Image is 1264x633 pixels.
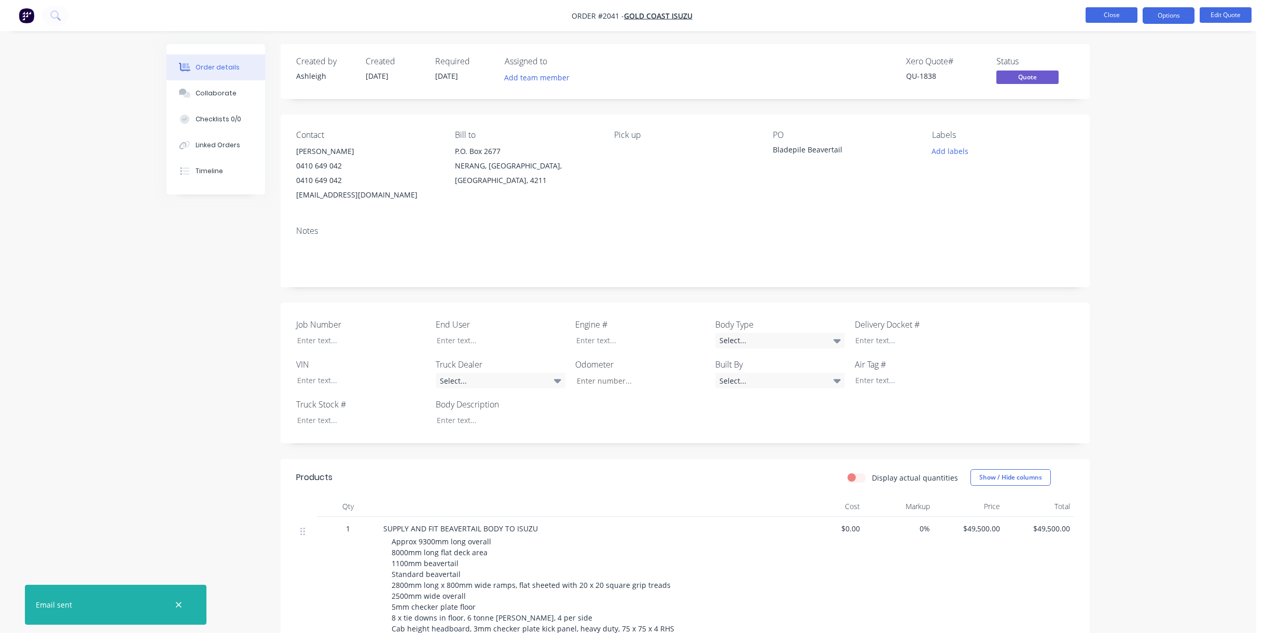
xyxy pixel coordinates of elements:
div: Select... [715,333,845,348]
div: Collaborate [196,89,237,98]
button: Quote [996,71,1059,86]
span: $0.00 [798,523,860,534]
div: Created [366,57,423,66]
div: Markup [864,496,934,517]
label: Air Tag # [855,358,984,371]
div: Cost [794,496,864,517]
label: Body Type [715,318,845,331]
button: Close [1086,7,1137,23]
div: P.O. Box 2677NERANG, [GEOGRAPHIC_DATA], [GEOGRAPHIC_DATA], 4211 [455,144,597,188]
button: Add team member [499,71,575,85]
button: Collaborate [166,80,265,106]
button: Linked Orders [166,132,265,158]
div: Qty [317,496,379,517]
label: Truck Dealer [436,358,565,371]
div: Checklists 0/0 [196,115,241,124]
div: NERANG, [GEOGRAPHIC_DATA], [GEOGRAPHIC_DATA], 4211 [455,159,597,188]
div: Notes [296,226,1074,236]
label: Job Number [296,318,426,331]
span: [DATE] [435,71,458,81]
div: Select... [715,373,845,388]
label: Odometer [575,358,705,371]
span: 0% [868,523,930,534]
div: Select... [436,373,565,388]
label: Display actual quantities [872,472,958,483]
input: Enter number... [568,373,705,388]
span: 1 [346,523,350,534]
div: Assigned to [505,57,608,66]
div: Ashleigh [296,71,353,81]
label: Delivery Docket # [855,318,984,331]
label: VIN [296,358,426,371]
div: Contact [296,130,438,140]
div: Labels [932,130,1074,140]
a: Gold Coast Isuzu [624,11,692,21]
button: Options [1143,7,1194,24]
span: [DATE] [366,71,388,81]
button: Show / Hide columns [970,469,1051,486]
button: Edit Quote [1200,7,1252,23]
div: Bladepile Beavertail [773,144,902,159]
div: Linked Orders [196,140,240,150]
div: QU-1838 [906,71,984,81]
div: [PERSON_NAME]0410 649 0420410 649 042[EMAIL_ADDRESS][DOMAIN_NAME] [296,144,438,202]
div: 0410 649 042 [296,173,438,188]
label: Engine # [575,318,705,331]
img: Factory [19,8,34,23]
div: Timeline [196,166,223,176]
div: Order details [196,63,240,72]
div: Required [435,57,492,66]
button: Checklists 0/0 [166,106,265,132]
div: [PERSON_NAME] [296,144,438,159]
span: $49,500.00 [938,523,1000,534]
div: Pick up [614,130,756,140]
label: Built By [715,358,845,371]
div: [EMAIL_ADDRESS][DOMAIN_NAME] [296,188,438,202]
button: Add labels [926,144,974,158]
span: SUPPLY AND FIT BEAVERTAIL BODY TO ISUZU [383,524,538,533]
div: Total [1004,496,1074,517]
button: Timeline [166,158,265,184]
div: Status [996,57,1074,66]
div: Created by [296,57,353,66]
div: 0410 649 042 [296,159,438,173]
span: Quote [996,71,1059,83]
label: Truck Stock # [296,398,426,411]
div: Email sent [36,599,72,610]
div: Products [296,471,332,484]
label: End User [436,318,565,331]
button: Order details [166,54,265,80]
label: Body Description [436,398,565,411]
span: Order #2041 - [572,11,624,21]
div: Price [934,496,1004,517]
span: $49,500.00 [1008,523,1070,534]
div: PO [773,130,915,140]
div: Xero Quote # [906,57,984,66]
button: Add team member [505,71,575,85]
div: P.O. Box 2677 [455,144,597,159]
div: Bill to [455,130,597,140]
